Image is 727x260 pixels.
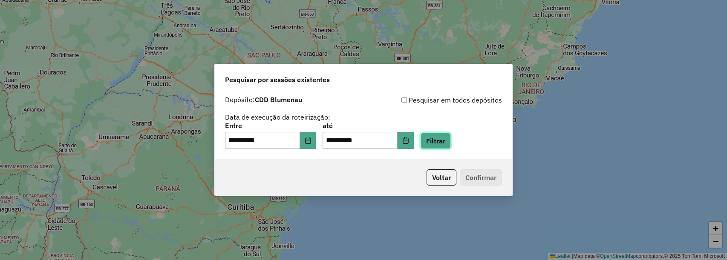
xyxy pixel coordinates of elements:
button: Voltar [427,169,456,186]
button: Choose Date [300,132,316,149]
strong: CDD Blumenau [255,95,302,104]
button: Choose Date [398,132,414,149]
label: Entre [225,120,316,131]
label: Depósito: [225,94,302,105]
button: Filtrar [421,133,451,149]
div: Pesquisar em todos depósitos [363,95,502,105]
label: até [323,120,413,131]
label: Data de execução da roteirização: [225,112,330,122]
span: Pesquisar por sessões existentes [225,74,330,85]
